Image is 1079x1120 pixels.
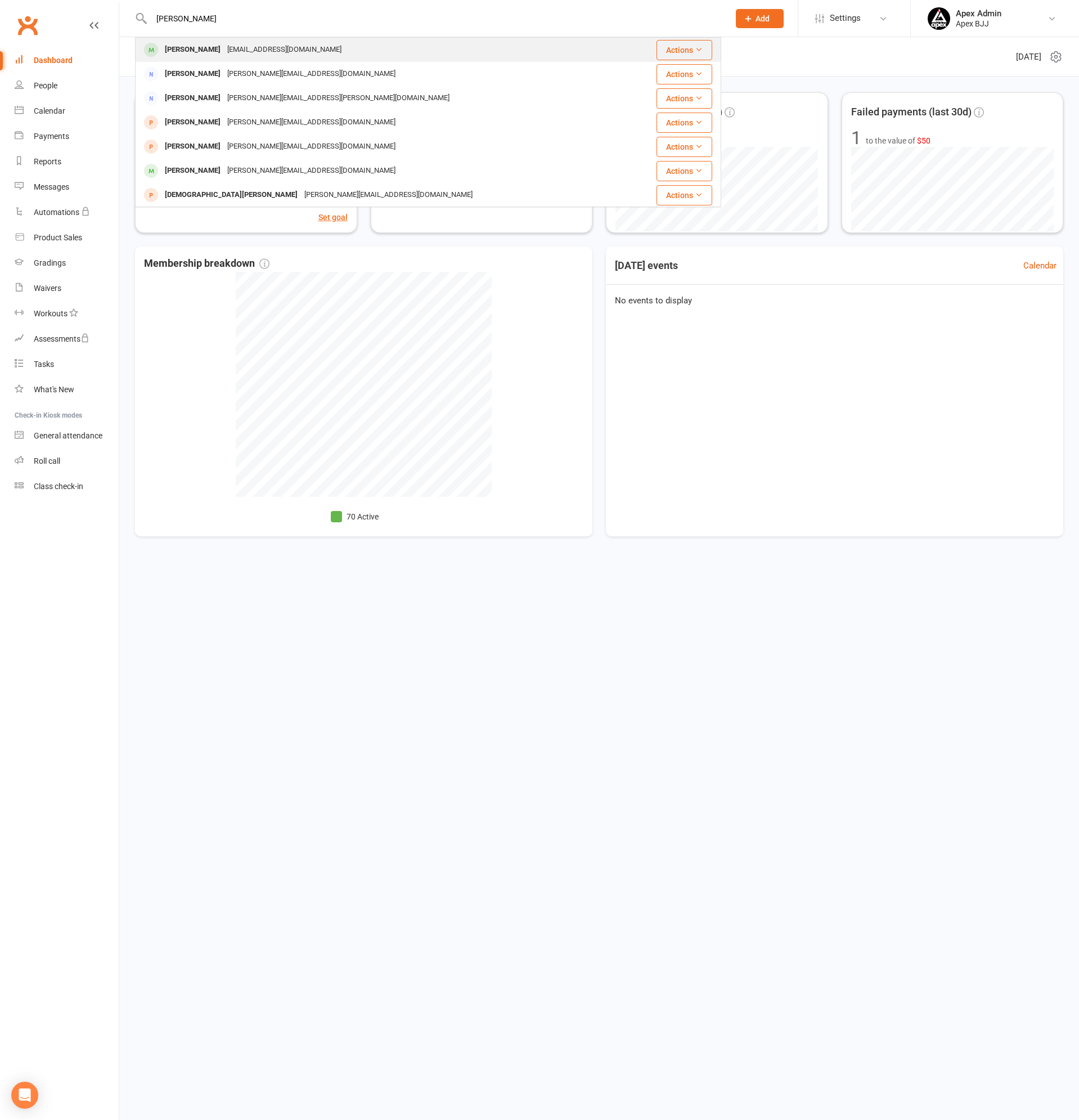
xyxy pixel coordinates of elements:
div: Open Intercom Messenger [11,1082,38,1109]
div: [PERSON_NAME][EMAIL_ADDRESS][DOMAIN_NAME] [224,138,399,155]
div: Tasks [34,360,54,369]
span: Add [756,14,770,23]
button: Actions [657,40,712,60]
div: [PERSON_NAME] [161,163,224,179]
div: Product Sales [34,233,82,242]
div: [PERSON_NAME][EMAIL_ADDRESS][DOMAIN_NAME] [224,163,399,179]
span: [DATE] [1016,50,1041,64]
span: Settings [830,6,861,31]
a: Dashboard [15,48,119,73]
div: General attendance [34,431,102,440]
button: Add [736,9,784,28]
a: Gradings [15,250,119,276]
div: [PERSON_NAME] [161,42,224,58]
div: Messages [34,182,69,191]
div: [PERSON_NAME] [161,138,224,155]
a: General attendance kiosk mode [15,423,119,449]
a: Workouts [15,301,119,326]
div: Waivers [34,284,61,293]
div: Roll call [34,456,60,465]
div: Gradings [34,258,66,267]
a: Reports [15,149,119,174]
a: Messages [15,174,119,200]
button: Actions [657,88,712,109]
div: No events to display [601,285,1068,316]
a: People [15,73,119,98]
li: 70 Active [331,510,379,523]
div: [PERSON_NAME] [161,90,224,106]
span: to the value of [866,135,930,147]
a: Product Sales [15,225,119,250]
div: [PERSON_NAME][EMAIL_ADDRESS][DOMAIN_NAME] [224,66,399,82]
a: Waivers [15,276,119,301]
div: Automations [34,208,79,217]
input: Search... [148,11,721,26]
span: Failed payments (last 30d) [851,104,972,120]
button: Actions [657,185,712,205]
div: Assessments [34,334,89,343]
a: Roll call [15,449,119,474]
div: [DEMOGRAPHIC_DATA][PERSON_NAME] [161,187,301,203]
div: Reports [34,157,61,166]
div: Apex BJJ [956,19,1001,29]
div: Class check-in [34,482,83,491]
div: [PERSON_NAME][EMAIL_ADDRESS][PERSON_NAME][DOMAIN_NAME] [224,90,453,106]
div: [EMAIL_ADDRESS][DOMAIN_NAME] [224,42,345,58]
a: Automations [15,200,119,225]
h3: [DATE] events [606,256,687,276]
button: Actions [657,137,712,157]
a: Calendar [15,98,119,124]
button: Actions [657,64,712,84]
a: Clubworx [14,11,42,39]
button: Actions [657,113,712,133]
a: Class kiosk mode [15,474,119,499]
div: [PERSON_NAME][EMAIL_ADDRESS][DOMAIN_NAME] [301,187,476,203]
div: Calendar [34,106,65,115]
div: Payments [34,132,69,141]
button: Set goal [318,211,348,223]
div: Workouts [34,309,68,318]
div: Apex Admin [956,8,1001,19]
a: Assessments [15,326,119,352]
a: Calendar [1023,259,1056,272]
span: Membership breakdown [144,256,269,272]
a: What's New [15,377,119,402]
div: What's New [34,385,74,394]
div: People [34,81,57,90]
img: thumb_image1745496852.png [928,7,950,30]
a: Payments [15,124,119,149]
div: 1 [851,129,861,147]
a: Tasks [15,352,119,377]
button: Actions [657,161,712,181]
span: $50 [917,136,930,145]
div: [PERSON_NAME][EMAIL_ADDRESS][DOMAIN_NAME] [224,114,399,131]
div: Dashboard [34,56,73,65]
div: [PERSON_NAME] [161,66,224,82]
div: [PERSON_NAME] [161,114,224,131]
